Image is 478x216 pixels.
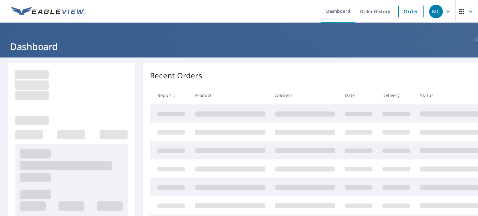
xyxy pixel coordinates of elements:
[377,86,415,104] th: Delivery
[11,7,85,16] img: EV Logo
[150,86,190,104] th: Report #
[190,86,270,104] th: Product
[270,86,340,104] th: Address
[7,40,471,53] h1: Dashboard
[398,5,424,18] a: Order
[429,5,443,18] div: MC
[150,70,202,81] p: Recent Orders
[340,86,377,104] th: Date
